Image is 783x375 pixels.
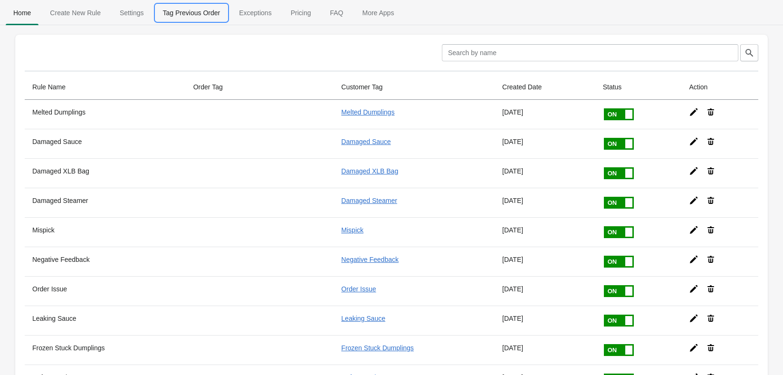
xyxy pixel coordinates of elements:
[341,285,376,293] a: Order Issue
[25,100,186,129] th: Melted Dumplings
[25,158,186,188] th: Damaged XLB Bag
[155,4,228,21] span: Tag Previous Order
[341,344,414,352] a: Frozen Stuck Dumplings
[495,306,595,335] td: [DATE]
[25,217,186,247] th: Mispick
[25,276,186,306] th: Order Issue
[495,75,595,100] th: Created Date
[341,315,385,322] a: Leaking Sauce
[6,4,38,21] span: Home
[341,226,363,234] a: Mispick
[341,138,391,145] a: Damaged Sauce
[442,44,738,61] input: Search by name
[341,108,394,116] a: Melted Dumplings
[42,4,108,21] span: Create New Rule
[40,0,110,25] button: Create_New_Rule
[495,188,595,217] td: [DATE]
[322,4,351,21] span: FAQ
[334,75,495,100] th: Customer Tag
[495,100,595,129] td: [DATE]
[354,4,401,21] span: More Apps
[4,0,40,25] button: Home
[341,256,399,263] a: Negative Feedback
[231,4,279,21] span: Exceptions
[681,75,758,100] th: Action
[595,75,682,100] th: Status
[341,197,397,204] a: Damaged Steamer
[495,276,595,306] td: [DATE]
[25,335,186,365] th: Frozen Stuck Dumplings
[110,0,153,25] button: Settings
[283,4,319,21] span: Pricing
[495,217,595,247] td: [DATE]
[25,306,186,335] th: Leaking Sauce
[25,247,186,276] th: Negative Feedback
[341,167,398,175] a: Damaged XLB Bag
[495,129,595,158] td: [DATE]
[495,335,595,365] td: [DATE]
[25,129,186,158] th: Damaged Sauce
[495,247,595,276] td: [DATE]
[25,188,186,217] th: Damaged Steamer
[186,75,334,100] th: Order Tag
[112,4,152,21] span: Settings
[495,158,595,188] td: [DATE]
[25,75,186,100] th: Rule Name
